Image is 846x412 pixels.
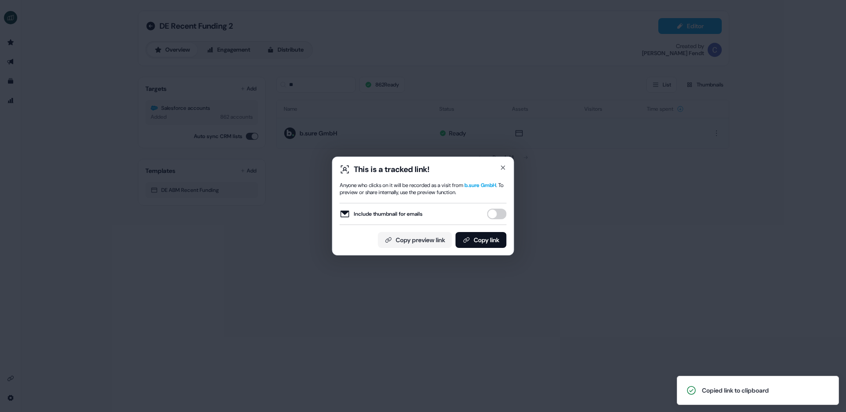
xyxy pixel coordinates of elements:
[456,232,507,248] button: Copy link
[354,164,430,175] div: This is a tracked link!
[702,386,769,395] div: Copied link to clipboard
[378,232,452,248] button: Copy preview link
[464,182,496,189] span: b.sure GmbH
[340,182,507,196] div: Anyone who clicks on it will be recorded as a visit from . To preview or share internally, use th...
[340,209,423,219] label: Include thumbnail for emails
